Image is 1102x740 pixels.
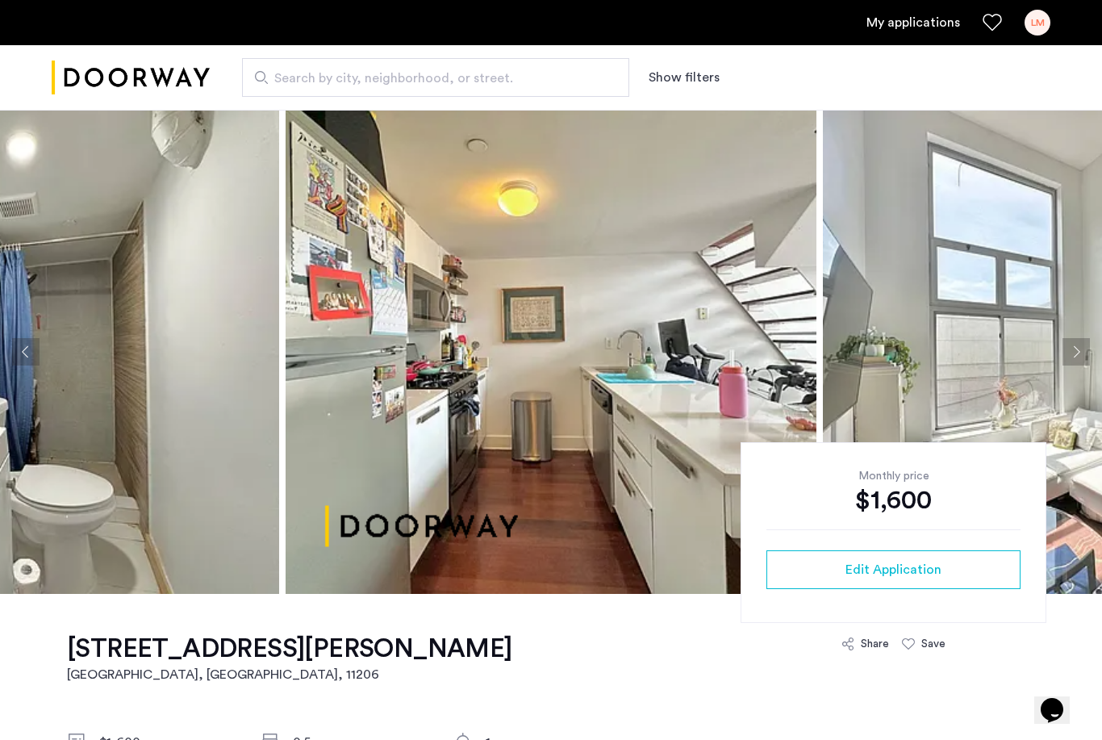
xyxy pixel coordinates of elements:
[286,110,816,594] img: apartment
[921,636,945,652] div: Save
[67,633,512,684] a: [STREET_ADDRESS][PERSON_NAME][GEOGRAPHIC_DATA], [GEOGRAPHIC_DATA], 11206
[866,13,960,32] a: My application
[52,48,210,108] img: logo
[1034,675,1086,724] iframe: chat widget
[649,68,720,87] button: Show or hide filters
[274,69,584,88] span: Search by city, neighborhood, or street.
[766,484,1021,516] div: $1,600
[1025,10,1050,36] div: LM
[67,665,512,684] h2: [GEOGRAPHIC_DATA], [GEOGRAPHIC_DATA] , 11206
[67,633,512,665] h1: [STREET_ADDRESS][PERSON_NAME]
[1062,338,1090,366] button: Next apartment
[983,13,1002,32] a: Favorites
[12,338,40,366] button: Previous apartment
[861,636,889,652] div: Share
[52,48,210,108] a: Cazamio logo
[845,560,941,579] span: Edit Application
[242,58,629,97] input: Apartment Search
[766,550,1021,589] button: button
[766,468,1021,484] div: Monthly price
